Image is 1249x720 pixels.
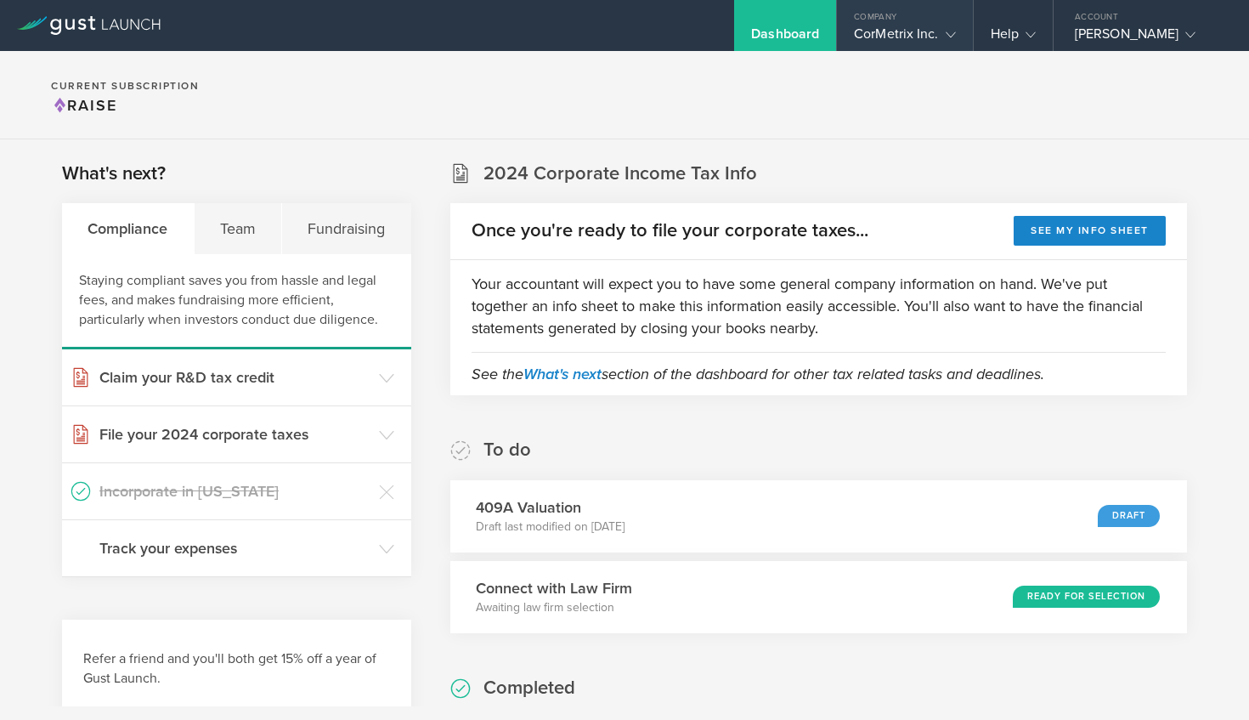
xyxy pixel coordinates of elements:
a: Learn more [83,706,390,716]
h3: Incorporate in [US_STATE] [99,480,370,502]
em: See the section of the dashboard for other tax related tasks and deadlines. [472,365,1044,383]
h2: Completed [483,676,575,700]
div: CorMetrix Inc. [854,26,955,51]
p: Awaiting law firm selection [476,599,632,616]
a: What's next [523,365,602,383]
h3: 409A Valuation [476,496,624,519]
h3: File your 2024 corporate taxes [99,423,370,445]
h3: Connect with Law Firm [476,577,632,599]
h3: Claim your R&D tax credit [99,366,370,388]
div: Fundraising [282,203,411,254]
h3: Refer a friend and you'll both get 15% off a year of Gust Launch. [83,649,390,689]
div: Help [991,26,1036,51]
div: Team [195,203,283,254]
h2: Current Subscription [51,81,199,91]
h2: To do [483,438,531,462]
button: See my info sheet [1014,216,1166,246]
h2: 2024 Corporate Income Tax Info [483,162,757,186]
h2: Once you're ready to file your corporate taxes... [472,218,868,243]
div: [PERSON_NAME] [1075,26,1219,51]
div: Dashboard [751,26,819,51]
div: 409A ValuationDraft last modified on [DATE]Draft [450,480,1187,553]
iframe: Chat Widget [1164,638,1249,720]
div: Compliance [62,203,195,254]
h3: Track your expenses [99,537,370,559]
p: Draft last modified on [DATE] [476,519,624,536]
h2: What's next? [62,162,166,186]
div: Staying compliant saves you from hassle and legal fees, and makes fundraising more efficient, par... [62,254,411,349]
p: Your accountant will expect you to have some general company information on hand. We've put toget... [472,273,1166,339]
div: Draft [1098,505,1160,527]
div: Ready for Selection [1013,586,1160,608]
div: Connect with Law FirmAwaiting law firm selectionReady for Selection [450,561,1187,633]
span: Raise [51,96,117,115]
